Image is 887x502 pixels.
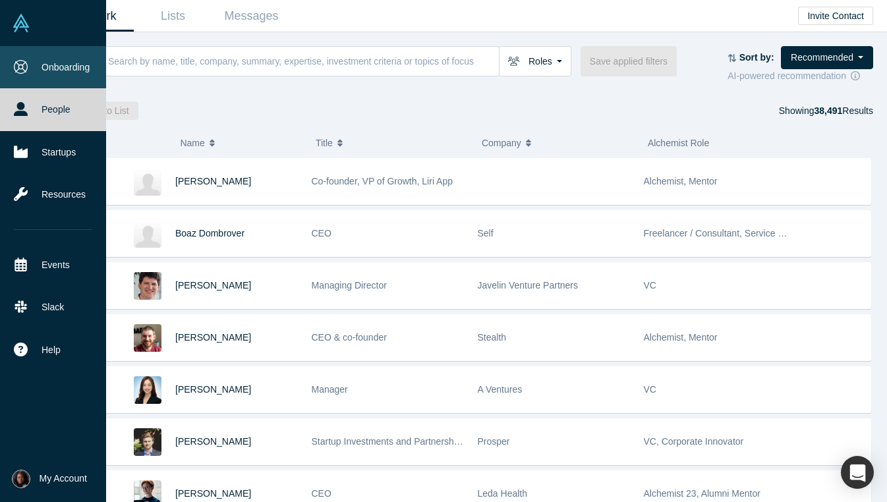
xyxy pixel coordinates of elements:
[175,280,251,291] a: [PERSON_NAME]
[134,168,161,196] img: Praveen Chandran's Profile Image
[175,436,251,447] a: [PERSON_NAME]
[482,129,521,157] span: Company
[814,105,873,116] span: Results
[134,1,212,32] a: Lists
[134,376,161,404] img: Jinny Jung's Profile Image
[312,384,348,395] span: Manager
[648,138,709,148] span: Alchemist Role
[798,7,873,25] button: Invite Contact
[76,101,138,120] button: Add to List
[644,384,656,395] span: VC
[478,280,579,291] span: Javelin Venture Partners
[478,332,507,343] span: Stealth
[478,488,528,499] span: Leda Health
[134,272,161,300] img: Noah Doyle's Profile Image
[40,472,87,486] span: My Account
[175,384,251,395] a: [PERSON_NAME]
[644,176,718,186] span: Alchemist, Mentor
[728,69,873,83] div: AI-powered recommendation
[644,488,760,499] span: Alchemist 23, Alumni Mentor
[212,1,291,32] a: Messages
[12,470,30,488] img: Deana Anglin, PhD's Account
[781,46,873,69] button: Recommended
[478,384,523,395] span: A Ventures
[175,332,251,343] a: [PERSON_NAME]
[175,176,251,186] a: [PERSON_NAME]
[134,428,161,456] img: Dylan Brownstein's Profile Image
[12,14,30,32] img: Alchemist Vault Logo
[814,105,842,116] strong: 38,491
[312,280,387,291] span: Managing Director
[644,228,882,238] span: Freelancer / Consultant, Service Provider, Industry Analyst
[312,488,331,499] span: CEO
[499,46,571,76] button: Roles
[175,228,244,238] a: Boaz Dombrover
[644,436,744,447] span: VC, Corporate Innovator
[482,129,634,157] button: Company
[316,129,333,157] span: Title
[180,129,302,157] button: Name
[316,129,468,157] button: Title
[478,228,494,238] span: Self
[107,45,499,76] input: Search by name, title, company, summary, expertise, investment criteria or topics of focus
[312,332,387,343] span: CEO & co-founder
[42,343,61,357] span: Help
[581,46,677,76] button: Save applied filters
[12,470,87,488] button: My Account
[478,436,510,447] span: Prosper
[739,52,774,63] strong: Sort by:
[175,488,251,499] a: [PERSON_NAME]
[312,228,331,238] span: CEO
[134,324,161,352] img: Dima Abramov's Profile Image
[779,101,873,120] div: Showing
[180,129,204,157] span: Name
[312,176,453,186] span: Co-founder, VP of Growth, Liri App
[134,220,161,248] img: Boaz Dombrover's Profile Image
[312,436,568,447] span: Startup Investments and Partnerships @ Karcher New Venture
[644,332,718,343] span: Alchemist, Mentor
[644,280,656,291] span: VC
